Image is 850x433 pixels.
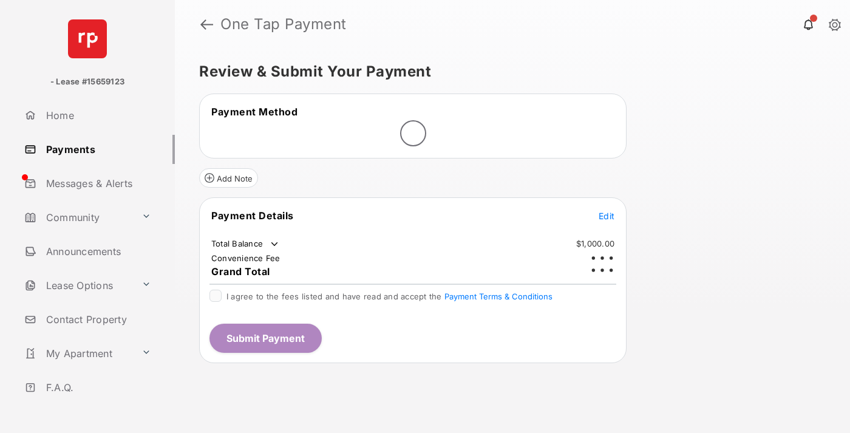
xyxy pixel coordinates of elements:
[211,106,297,118] span: Payment Method
[50,76,124,88] p: - Lease #15659123
[199,64,816,79] h5: Review & Submit Your Payment
[576,238,615,249] td: $1,000.00
[226,292,552,301] span: I agree to the fees listed and have read and accept the
[209,324,322,353] button: Submit Payment
[220,17,347,32] strong: One Tap Payment
[444,292,552,301] button: I agree to the fees listed and have read and accept the
[19,339,137,368] a: My Apartment
[211,238,280,250] td: Total Balance
[68,19,107,58] img: svg+xml;base64,PHN2ZyB4bWxucz0iaHR0cDovL3d3dy53My5vcmcvMjAwMC9zdmciIHdpZHRoPSI2NCIgaGVpZ2h0PSI2NC...
[19,373,175,402] a: F.A.Q.
[19,101,175,130] a: Home
[599,211,614,221] span: Edit
[19,271,137,300] a: Lease Options
[19,305,175,334] a: Contact Property
[599,210,614,222] button: Edit
[211,210,294,222] span: Payment Details
[211,265,270,278] span: Grand Total
[211,253,281,264] td: Convenience Fee
[19,237,175,266] a: Announcements
[199,168,258,188] button: Add Note
[19,135,175,164] a: Payments
[19,169,175,198] a: Messages & Alerts
[19,203,137,232] a: Community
